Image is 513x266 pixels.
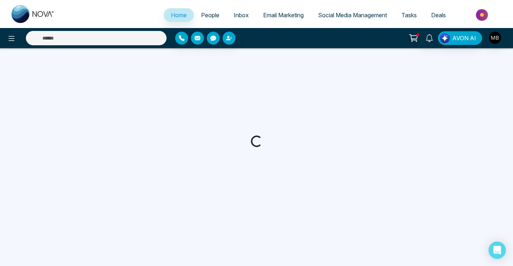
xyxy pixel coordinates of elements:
span: Deals [431,12,446,19]
img: Market-place.gif [457,7,509,23]
span: AVON AI [452,34,476,42]
img: Nova CRM Logo [11,5,55,23]
img: User Avatar [489,32,501,44]
a: People [194,8,227,22]
span: Tasks [401,12,417,19]
a: Tasks [394,8,424,22]
a: Deals [424,8,453,22]
span: Social Media Management [318,12,387,19]
div: Open Intercom Messenger [489,242,506,259]
span: People [201,12,219,19]
button: AVON AI [438,31,482,45]
a: Home [164,8,194,22]
img: Lead Flow [440,33,450,43]
span: Home [171,12,187,19]
a: Inbox [227,8,256,22]
a: Social Media Management [311,8,394,22]
span: Inbox [234,12,249,19]
a: Email Marketing [256,8,311,22]
span: Email Marketing [263,12,304,19]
